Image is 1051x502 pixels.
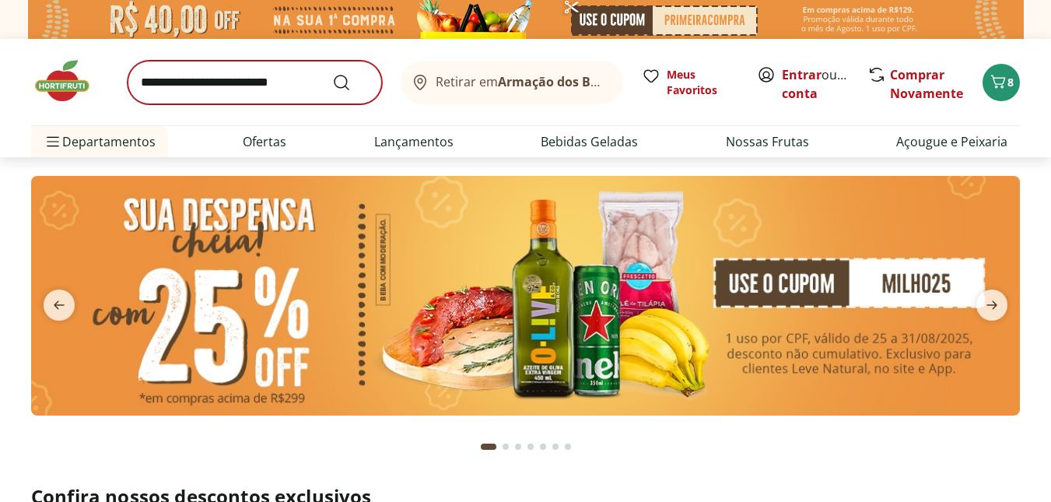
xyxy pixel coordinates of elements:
img: cupom [31,176,1020,416]
b: Armação dos Búzios/RJ [498,73,641,90]
a: Comprar Novamente [890,66,963,102]
img: Hortifruti [31,58,109,104]
button: previous [31,290,87,321]
button: Go to page 3 from fs-carousel [512,428,524,465]
button: Go to page 6 from fs-carousel [549,428,562,465]
a: Açougue e Peixaria [896,132,1007,151]
button: Menu [44,123,62,160]
a: Ofertas [243,132,286,151]
button: Retirar emArmação dos Búzios/RJ [401,61,623,104]
button: Current page from fs-carousel [478,428,499,465]
a: Nossas Frutas [726,132,809,151]
button: Go to page 4 from fs-carousel [524,428,537,465]
button: Go to page 7 from fs-carousel [562,428,574,465]
a: Criar conta [782,66,867,102]
span: Departamentos [44,123,156,160]
a: Meus Favoritos [642,67,738,98]
span: 8 [1007,75,1014,90]
button: Go to page 5 from fs-carousel [537,428,549,465]
a: Lançamentos [374,132,454,151]
button: Go to page 2 from fs-carousel [499,428,512,465]
span: Retirar em [436,75,608,89]
span: Meus Favoritos [667,67,738,98]
a: Bebidas Geladas [541,132,638,151]
a: Entrar [782,66,822,83]
button: Carrinho [983,64,1020,101]
span: ou [782,65,851,103]
button: Submit Search [332,73,370,92]
button: next [964,290,1020,321]
input: search [128,61,382,104]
